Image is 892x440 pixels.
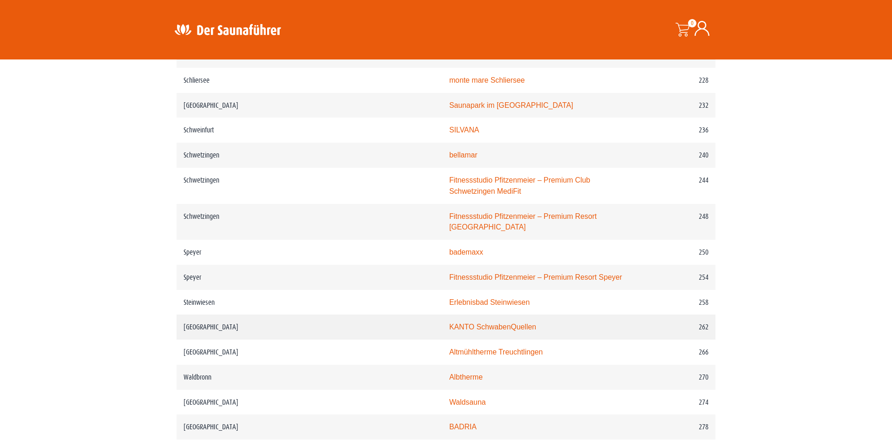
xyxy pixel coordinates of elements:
a: Albtherme [449,373,483,381]
td: 250 [631,240,715,265]
a: SILVANA [449,126,479,134]
span: 0 [688,19,696,27]
td: 232 [631,93,715,118]
a: Fitnessstudio Pfitzenmeier – Premium Club Schwetzingen MediFit [449,176,590,195]
td: Schweinfurt [177,118,442,143]
td: [GEOGRAPHIC_DATA] [177,340,442,365]
a: Erlebnisbad Steinwiesen [449,298,530,306]
a: Waldsauna [449,398,486,406]
td: [GEOGRAPHIC_DATA] [177,315,442,340]
td: 228 [631,68,715,93]
a: Saunapark im [GEOGRAPHIC_DATA] [449,101,573,109]
a: Fitnessstudio Pfitzenmeier – Premium Resort Speyer [449,273,622,281]
td: Schwetzingen [177,204,442,240]
a: monte mare Schliersee [449,76,525,84]
td: 254 [631,265,715,290]
td: [GEOGRAPHIC_DATA] [177,93,442,118]
td: 262 [631,315,715,340]
td: 266 [631,340,715,365]
td: 248 [631,204,715,240]
td: 258 [631,290,715,315]
td: 270 [631,365,715,390]
td: Schliersee [177,68,442,93]
td: 244 [631,168,715,204]
a: BADRIA [449,423,477,431]
td: Steinwiesen [177,290,442,315]
td: [GEOGRAPHIC_DATA] [177,390,442,415]
td: Speyer [177,265,442,290]
td: Schwetzingen [177,168,442,204]
a: Fitnessstudio Pfitzenmeier – Premium Resort [GEOGRAPHIC_DATA] [449,212,597,231]
td: Schwetzingen [177,143,442,168]
td: 240 [631,143,715,168]
a: bellamar [449,151,478,159]
td: 278 [631,414,715,440]
td: 274 [631,390,715,415]
td: Waldbronn [177,365,442,390]
a: bademaxx [449,248,483,256]
a: KANTO SchwabenQuellen [449,323,536,331]
td: Speyer [177,240,442,265]
td: [GEOGRAPHIC_DATA] [177,414,442,440]
a: Altmühltherme Treuchtlingen [449,348,543,356]
td: 236 [631,118,715,143]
